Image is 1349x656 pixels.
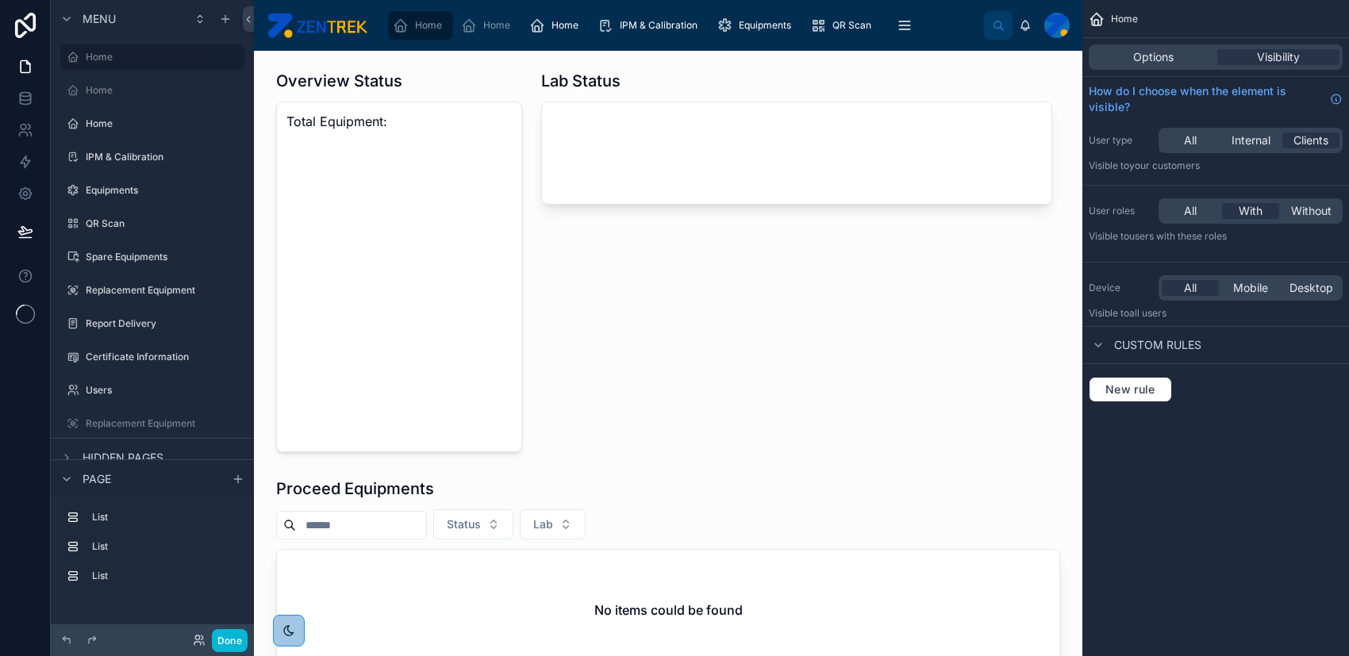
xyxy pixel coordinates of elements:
a: Home [388,11,453,40]
a: Report Delivery [60,311,244,336]
label: Certificate Information [86,351,241,363]
a: Replacement Equipment [60,411,244,436]
span: Home [483,19,510,32]
img: App logo [267,13,367,38]
a: IPM & Calibration [60,144,244,170]
label: Home [86,84,241,97]
label: List [92,570,238,582]
div: scrollable content [380,8,984,43]
span: Menu [83,11,116,27]
button: New rule [1089,377,1172,402]
a: How do I choose when the element is visible? [1089,83,1343,115]
a: Equipments [60,178,244,203]
div: scrollable content [51,497,254,604]
span: Home [552,19,578,32]
button: Done [212,629,248,652]
span: All [1184,203,1197,219]
span: Your customers [1129,159,1200,171]
label: List [92,540,238,553]
span: Home [1111,13,1138,25]
a: Home [456,11,521,40]
a: Home [60,111,244,136]
label: IPM & Calibration [86,151,241,163]
span: Page [83,471,111,487]
label: Spare Equipments [86,251,241,263]
span: Options [1133,49,1174,65]
a: Users [60,378,244,403]
label: Equipments [86,184,241,197]
label: Replacement Equipment [86,417,241,430]
span: With [1239,203,1263,219]
label: User roles [1089,205,1152,217]
a: Certificate Information [60,344,244,370]
span: Clients [1293,132,1328,148]
label: User type [1089,134,1152,147]
label: List [92,511,238,524]
span: QR Scan [832,19,871,32]
label: QR Scan [86,217,241,230]
span: Home [415,19,442,32]
a: Home [60,78,244,103]
a: Equipments [712,11,802,40]
label: Report Delivery [86,317,241,330]
label: Home [86,51,235,63]
span: all users [1129,307,1166,319]
span: Equipments [739,19,791,32]
span: How do I choose when the element is visible? [1089,83,1324,115]
span: All [1184,132,1197,148]
span: Visibility [1257,49,1300,65]
a: Spare Equipments [60,244,244,270]
label: Device [1089,282,1152,294]
span: New rule [1099,382,1162,397]
span: Mobile [1233,280,1268,296]
label: Replacement Equipment [86,284,241,297]
span: Internal [1232,132,1270,148]
p: Visible to [1089,307,1343,320]
p: Visible to [1089,230,1343,243]
span: Desktop [1289,280,1333,296]
a: Home [60,44,244,70]
span: Custom rules [1114,337,1201,353]
span: All [1184,280,1197,296]
span: Users with these roles [1129,230,1227,242]
a: Home [525,11,590,40]
span: Hidden pages [83,450,163,466]
a: IPM & Calibration [593,11,709,40]
label: Users [86,384,241,397]
a: Replacement Equipment [60,278,244,303]
label: Home [86,117,241,130]
p: Visible to [1089,159,1343,172]
span: Without [1291,203,1332,219]
span: IPM & Calibration [620,19,698,32]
